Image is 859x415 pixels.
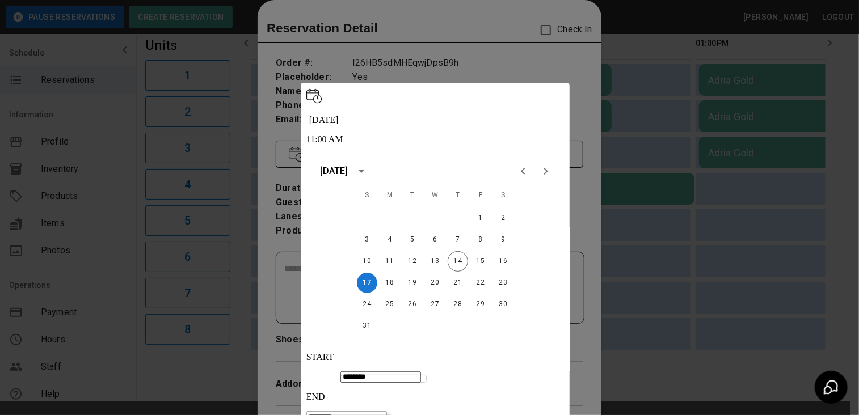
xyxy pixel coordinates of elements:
[306,392,564,402] p: END
[340,371,421,383] input: Choose time, selected time is 11:00 AM
[470,184,491,207] span: Friday
[493,184,513,207] span: Saturday
[470,294,491,315] button: 29
[512,160,534,183] button: Previous month
[306,134,564,145] p: 11:00 AM
[534,160,557,183] button: Next month
[425,251,445,272] button: 13
[493,251,513,272] button: 16
[448,184,468,207] span: Thursday
[306,88,322,104] img: Vector
[306,115,564,125] p: [DATE]
[425,230,445,250] button: 6
[357,316,377,336] button: 31
[306,352,564,362] p: START
[402,273,423,293] button: 19
[380,184,400,207] span: Monday
[352,162,371,181] button: calendar view is open, switch to year view
[448,230,468,250] button: 7
[357,273,377,293] button: 17
[425,184,445,207] span: Wednesday
[448,273,468,293] button: 21
[470,251,491,272] button: 15
[493,208,513,228] button: 2
[493,273,513,293] button: 23
[402,230,423,250] button: 5
[402,294,423,315] button: 26
[448,294,468,315] button: 28
[380,251,400,272] button: 11
[380,273,400,293] button: 18
[357,230,377,250] button: 3
[357,184,377,207] span: Sunday
[380,294,400,315] button: 25
[470,273,491,293] button: 22
[357,251,377,272] button: 10
[402,184,423,207] span: Tuesday
[470,208,491,228] button: 1
[493,294,513,315] button: 30
[402,251,423,272] button: 12
[357,294,377,315] button: 24
[470,230,491,250] button: 8
[320,164,348,178] div: [DATE]
[380,230,400,250] button: 4
[425,273,445,293] button: 20
[448,251,468,272] button: 14
[425,294,445,315] button: 27
[493,230,513,250] button: 9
